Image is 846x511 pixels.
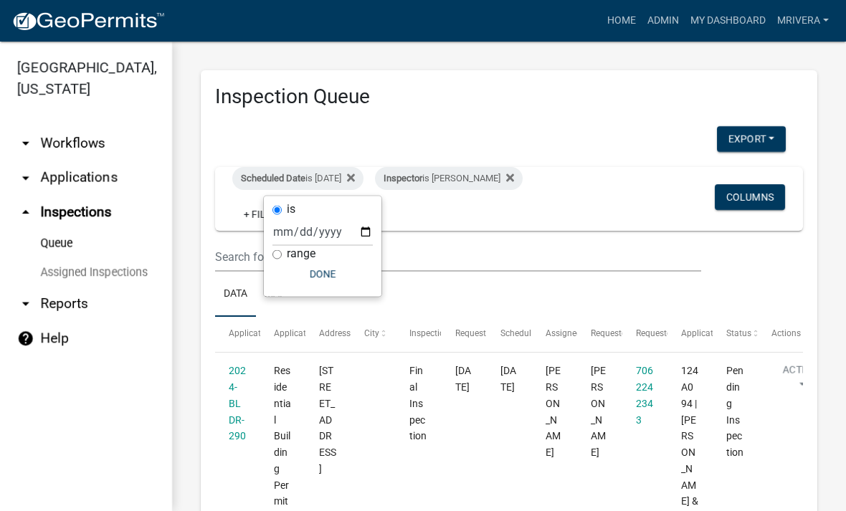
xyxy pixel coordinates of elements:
[681,328,771,338] span: Application Description
[396,317,441,351] datatable-header-cell: Inspection Type
[241,173,305,183] span: Scheduled Date
[455,365,471,393] span: 10/09/2025
[636,365,653,425] a: 7062242343
[232,167,363,190] div: is [DATE]
[591,328,655,338] span: Requestor Name
[229,365,246,441] a: 2024-BLDR-290
[305,317,351,351] datatable-header-cell: Address
[260,317,305,351] datatable-header-cell: Application Type
[351,317,396,351] datatable-header-cell: City
[215,272,256,317] a: Data
[319,365,336,474] span: 161 S ROCK ISLAND DR
[715,184,785,210] button: Columns
[409,365,427,441] span: Final Inspection
[17,169,34,186] i: arrow_drop_down
[726,365,743,458] span: Pending Inspection
[642,7,685,34] a: Admin
[726,328,751,338] span: Status
[500,363,518,396] div: [DATE]
[364,328,379,338] span: City
[441,317,486,351] datatable-header-cell: Requested Date
[486,317,531,351] datatable-header-cell: Scheduled Time
[602,7,642,34] a: Home
[717,126,786,152] button: Export
[546,328,619,338] span: Assigned Inspector
[375,167,523,190] div: is [PERSON_NAME]
[713,317,758,351] datatable-header-cell: Status
[272,262,373,287] button: Done
[758,317,803,351] datatable-header-cell: Actions
[256,272,295,317] a: Map
[274,328,339,338] span: Application Type
[409,328,470,338] span: Inspection Type
[17,204,34,221] i: arrow_drop_up
[229,328,273,338] span: Application
[667,317,713,351] datatable-header-cell: Application Description
[384,173,422,183] span: Inspector
[577,317,622,351] datatable-header-cell: Requestor Name
[17,330,34,347] i: help
[17,295,34,312] i: arrow_drop_down
[622,317,667,351] datatable-header-cell: Requestor Phone
[636,328,702,338] span: Requestor Phone
[591,365,606,458] span: John Gilliam
[771,363,830,398] button: Action
[685,7,771,34] a: My Dashboard
[500,328,562,338] span: Scheduled Time
[771,7,835,34] a: mrivera
[215,85,803,109] h3: Inspection Queue
[531,317,576,351] datatable-header-cell: Assigned Inspector
[546,365,561,458] span: Michele Rivera
[232,201,294,227] a: + Filter
[215,317,260,351] datatable-header-cell: Application
[274,365,291,507] span: Residential Building Permit
[287,204,295,215] label: is
[455,328,515,338] span: Requested Date
[17,135,34,152] i: arrow_drop_down
[215,242,701,272] input: Search for inspections
[319,328,351,338] span: Address
[771,328,801,338] span: Actions
[287,248,315,259] label: range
